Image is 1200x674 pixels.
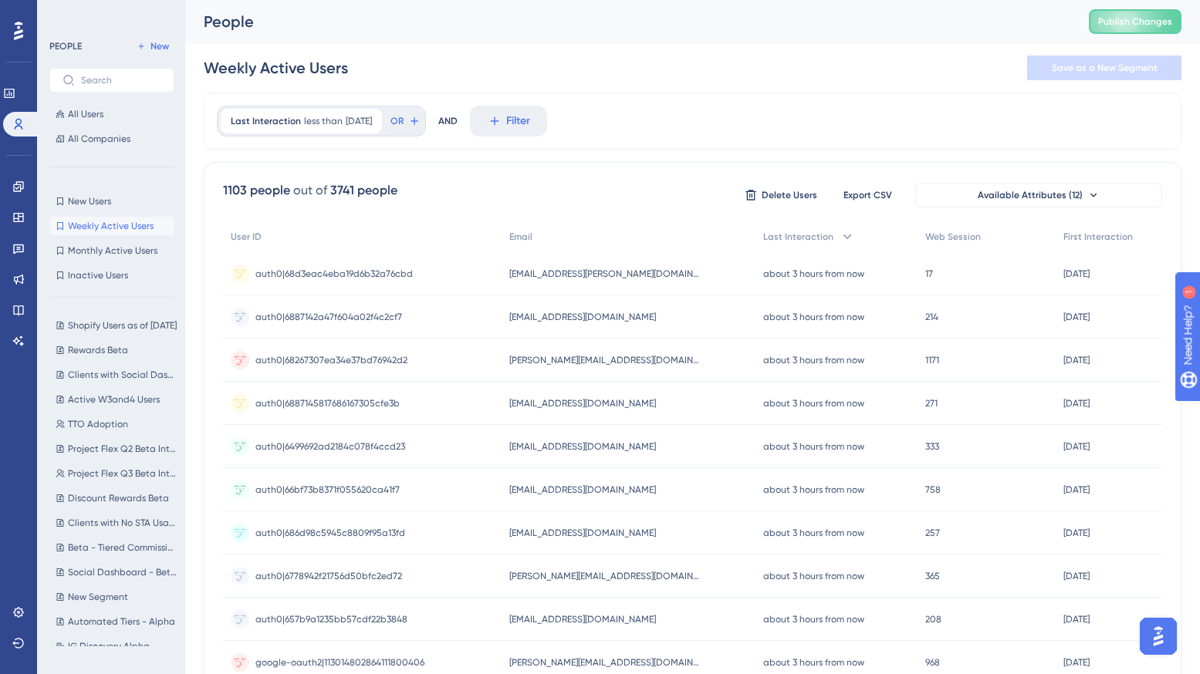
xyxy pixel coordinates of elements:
time: about 3 hours from now [763,571,864,581]
span: Active W3and4 Users [68,393,160,406]
button: New Segment [49,588,184,606]
span: auth0|6887142a47f604a02f4c2cf7 [255,311,402,323]
time: about 3 hours from now [763,268,864,279]
button: All Companies [49,130,174,148]
time: about 3 hours from now [763,398,864,409]
span: Clients with Social Dash Enabled [68,369,177,381]
button: Available Attributes (12) [915,183,1162,207]
span: [PERSON_NAME][EMAIL_ADDRESS][DOMAIN_NAME] [509,570,702,582]
div: out of [293,181,327,200]
button: Shopify Users as of [DATE] [49,316,184,335]
span: auth0|657b9a1235bb57cdf22b3848 [255,613,407,625]
span: google-oauth2|113014802864111800406 [255,656,424,669]
button: Delete Users [742,183,820,207]
span: less than [304,115,343,127]
button: Project Flex Q3 Beta Interest List [49,464,184,483]
span: Beta - Tiered Commissions [68,541,177,554]
span: 333 [925,440,939,453]
span: auth0|68d3eac4eba19d6b32a76cbd [255,268,413,280]
span: Filter [506,112,530,130]
span: [EMAIL_ADDRESS][PERSON_NAME][DOMAIN_NAME] [509,268,702,280]
time: [DATE] [1063,657,1090,668]
span: [EMAIL_ADDRESS][DOMAIN_NAME] [509,311,656,323]
span: [EMAIL_ADDRESS][DOMAIN_NAME] [509,440,656,453]
span: OR [390,115,404,127]
span: 365 [925,570,940,582]
div: PEOPLE [49,40,82,52]
button: Rewards Beta [49,341,184,359]
time: about 3 hours from now [763,614,864,625]
span: IG Discovery Alpha [68,640,150,652]
span: Save as a New Segment [1052,62,1158,74]
span: All Companies [68,133,130,145]
span: auth0|6887145817686167305cfe3b [255,397,400,409]
span: Weekly Active Users [68,220,154,232]
button: Monthly Active Users [49,241,174,260]
button: Publish Changes [1089,9,1181,34]
button: Filter [470,106,547,136]
input: Search [81,75,161,86]
time: [DATE] [1063,441,1090,452]
button: Clients with Social Dash Enabled [49,366,184,384]
iframe: UserGuiding AI Assistant Launcher [1135,613,1181,659]
span: Need Help? [36,4,96,22]
span: Last Interaction [231,115,301,127]
span: Discount Rewards Beta [68,492,169,504]
button: All Users [49,105,174,123]
time: [DATE] [1063,398,1090,409]
div: 1 [107,8,112,20]
span: Web Session [925,231,981,243]
span: [EMAIL_ADDRESS][DOMAIN_NAME] [509,527,656,539]
time: [DATE] [1063,484,1090,495]
button: Social Dashboard - Beta Lis [49,563,184,581]
time: about 3 hours from now [763,527,864,538]
span: 1171 [925,354,939,366]
span: 271 [925,397,938,409]
span: Project Flex Q2 Beta Interest List [68,443,177,455]
span: Delete Users [762,189,817,201]
button: Active W3and4 Users [49,390,184,409]
span: auth0|66bf73b8371f055620ca41f7 [255,484,400,496]
time: [DATE] [1063,614,1090,625]
span: auth0|6778942f21756d50bfc2ed72 [255,570,402,582]
span: auth0|686d98c5945c8809f95a13fd [255,527,405,539]
span: TTO Adoption [68,418,128,430]
div: People [204,11,1050,32]
span: Last Interaction [763,231,833,243]
time: about 3 hours from now [763,484,864,495]
button: OR [388,109,422,133]
button: Export CSV [829,183,906,207]
span: New [150,40,169,52]
time: [DATE] [1063,355,1090,366]
span: User ID [231,231,262,243]
span: First Interaction [1063,231,1133,243]
button: Discount Rewards Beta [49,489,184,507]
time: [DATE] [1063,571,1090,581]
span: Shopify Users as of [DATE] [68,319,177,332]
time: about 3 hours from now [763,312,864,322]
div: Weekly Active Users [204,57,348,79]
div: AND [438,106,458,136]
button: Save as a New Segment [1027,56,1181,80]
button: Automated Tiers - Alpha [49,612,184,631]
span: auth0|68267307ea34e37bd76942d2 [255,354,407,366]
span: All Users [68,108,103,120]
span: Social Dashboard - Beta Lis [68,566,177,578]
span: Email [509,231,532,243]
div: 1103 people [223,181,290,200]
span: 758 [925,484,941,496]
div: 3741 people [330,181,397,200]
button: New Users [49,192,174,211]
button: Clients with No STA Usage [49,514,184,532]
span: 208 [925,613,941,625]
span: [PERSON_NAME][EMAIL_ADDRESS][DOMAIN_NAME] [509,656,702,669]
span: [EMAIL_ADDRESS][DOMAIN_NAME] [509,397,656,409]
span: [PERSON_NAME][EMAIL_ADDRESS][DOMAIN_NAME] [509,354,702,366]
span: auth0|6499692ad2184c078f4ccd23 [255,440,405,453]
time: [DATE] [1063,527,1090,538]
time: about 3 hours from now [763,657,864,668]
span: 968 [925,656,940,669]
span: New Segment [68,591,128,603]
span: [EMAIL_ADDRESS][DOMAIN_NAME] [509,613,656,625]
